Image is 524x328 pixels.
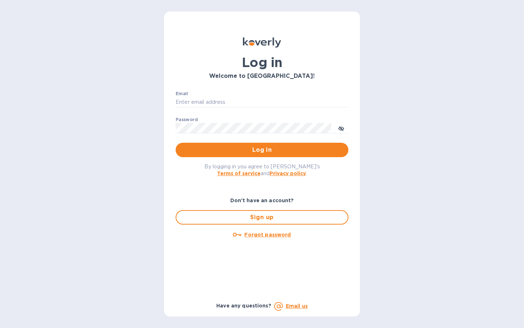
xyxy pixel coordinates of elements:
b: Have any questions? [216,303,271,309]
h1: Log in [176,55,348,70]
button: toggle password visibility [334,121,348,135]
u: Forgot password [244,232,291,238]
label: Email [176,92,188,96]
a: Terms of service [217,170,261,176]
label: Password [176,118,198,122]
a: Email us [286,303,308,309]
b: Don't have an account? [230,198,294,203]
span: By logging in you agree to [PERSON_NAME]'s and . [204,164,320,176]
button: Sign up [176,210,348,225]
button: Log in [176,143,348,157]
a: Privacy policy [270,170,306,176]
span: Log in [181,146,343,154]
input: Enter email address [176,97,348,108]
h3: Welcome to [GEOGRAPHIC_DATA]! [176,73,348,80]
img: Koverly [243,37,281,48]
span: Sign up [182,213,342,222]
